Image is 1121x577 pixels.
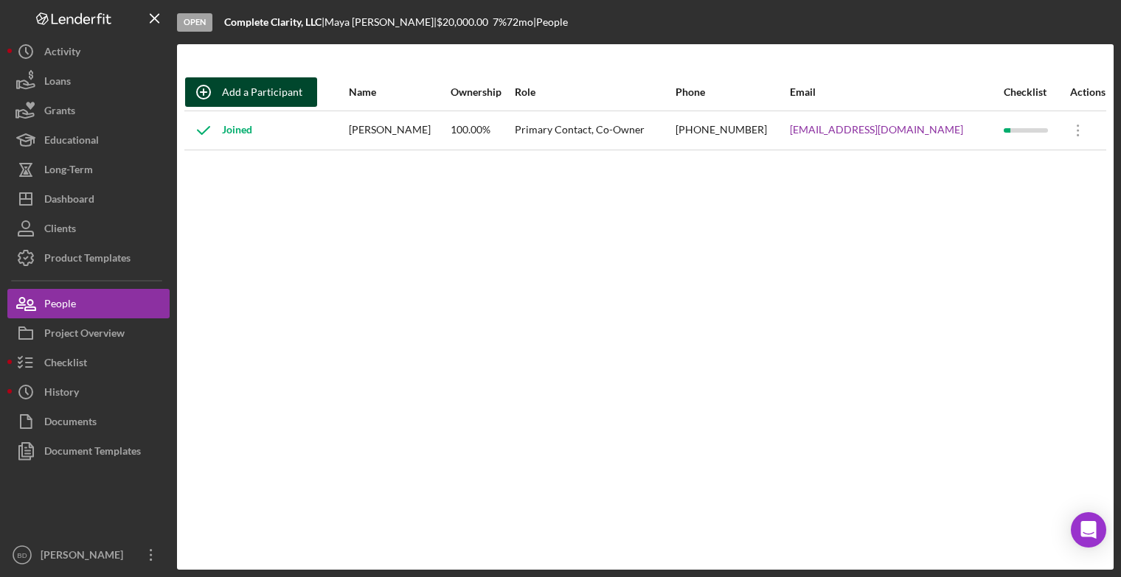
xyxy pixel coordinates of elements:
div: Loans [44,66,71,99]
div: Open [177,13,212,32]
button: Add a Participant [185,77,317,107]
div: Documents [44,407,97,440]
div: Email [790,86,1002,98]
text: BD [17,551,27,559]
div: | [224,16,324,28]
b: Complete Clarity, LLC [224,15,322,28]
div: Grants [44,96,75,129]
div: Educational [44,125,99,158]
div: Dashboard [44,184,94,217]
button: Dashboard [7,184,170,214]
div: 7 % [493,16,507,28]
button: Product Templates [7,243,170,273]
button: Checklist [7,348,170,377]
div: 100.00% [451,112,513,149]
div: Open Intercom Messenger [1071,512,1106,548]
div: Document Templates [44,436,141,469]
div: Maya [PERSON_NAME] | [324,16,437,28]
button: People [7,289,170,318]
div: [PHONE_NUMBER] [676,112,788,149]
div: Joined [185,112,252,149]
div: Checklist [44,348,87,381]
button: Educational [7,125,170,155]
div: Activity [44,37,80,70]
div: $20,000.00 [437,16,493,28]
button: Loans [7,66,170,96]
div: Primary Contact, Co-Owner [515,112,674,149]
div: [PERSON_NAME] [349,112,449,149]
div: History [44,377,79,410]
button: Activity [7,37,170,66]
div: Ownership [451,86,513,98]
div: Add a Participant [222,77,302,107]
button: Long-Term [7,155,170,184]
button: Grants [7,96,170,125]
button: Documents [7,407,170,436]
div: Product Templates [44,243,131,276]
div: Actions [1060,86,1106,98]
button: Clients [7,214,170,243]
div: Name [349,86,449,98]
div: Long-Term [44,155,93,188]
a: [EMAIL_ADDRESS][DOMAIN_NAME] [790,124,963,136]
div: | People [533,16,568,28]
button: History [7,377,170,407]
div: Project Overview [44,318,125,352]
div: [PERSON_NAME] [37,540,133,573]
div: Clients [44,214,76,247]
button: Document Templates [7,436,170,466]
div: Role [515,86,674,98]
button: BD[PERSON_NAME] [7,540,170,570]
div: People [44,289,76,322]
div: 72 mo [507,16,533,28]
div: Checklist [1004,86,1058,98]
div: Phone [676,86,788,98]
button: Project Overview [7,318,170,348]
